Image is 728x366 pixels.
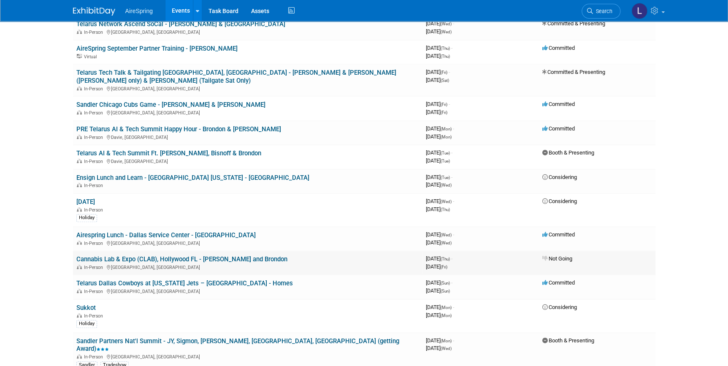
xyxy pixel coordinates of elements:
span: (Fri) [441,102,447,107]
span: In-Person [84,159,106,164]
span: - [453,231,454,238]
div: [GEOGRAPHIC_DATA], [GEOGRAPHIC_DATA] [76,263,419,270]
span: In-Person [84,241,106,246]
a: Airespring Lunch - Dallas Service Center - [GEOGRAPHIC_DATA] [76,231,256,239]
span: (Mon) [441,339,452,343]
img: In-Person Event [77,110,82,114]
span: (Mon) [441,305,452,310]
span: Considering [542,304,577,310]
div: Davie, [GEOGRAPHIC_DATA] [76,133,419,140]
span: - [453,125,454,132]
span: (Mon) [441,135,452,139]
span: [DATE] [426,174,452,180]
a: Telarus Tech Talk & Tailgating [GEOGRAPHIC_DATA], [GEOGRAPHIC_DATA] - [PERSON_NAME] & [PERSON_NAM... [76,69,396,84]
span: [DATE] [426,28,452,35]
a: Sandler Partners Nat'l Summit - JY, Sigmon, [PERSON_NAME], [GEOGRAPHIC_DATA], [GEOGRAPHIC_DATA] (... [76,337,399,353]
span: [DATE] [426,206,450,212]
span: (Wed) [441,30,452,34]
span: [DATE] [426,337,454,344]
span: In-Person [84,207,106,213]
a: [DATE] [76,198,95,206]
img: In-Person Event [77,207,82,211]
span: In-Person [84,265,106,270]
span: [DATE] [426,101,450,107]
span: [DATE] [426,109,447,115]
a: Telarus Dallas Cowboys at [US_STATE] Jets – [GEOGRAPHIC_DATA] - Homes [76,279,293,287]
img: In-Person Event [77,354,82,358]
span: Committed [542,125,575,132]
a: AireSpring September Partner Training - [PERSON_NAME] [76,45,238,52]
span: - [449,101,450,107]
span: [DATE] [426,149,452,156]
a: Cannabis Lab & Expo (CLAB), Hollywood FL - [PERSON_NAME] and Brondon [76,255,287,263]
span: - [449,69,450,75]
span: - [451,149,452,156]
span: Booth & Presenting [542,337,594,344]
span: - [453,198,454,204]
span: Committed [542,231,575,238]
span: (Tue) [441,175,450,180]
span: In-Person [84,135,106,140]
span: Booth & Presenting [542,149,594,156]
span: [DATE] [426,45,452,51]
img: In-Person Event [77,289,82,293]
span: (Tue) [441,151,450,155]
span: [DATE] [426,255,452,262]
span: [DATE] [426,157,450,164]
span: - [451,45,452,51]
span: [DATE] [426,345,452,351]
span: - [451,174,452,180]
span: - [451,255,452,262]
span: [DATE] [426,182,452,188]
span: (Sun) [441,281,450,285]
span: [DATE] [426,304,454,310]
span: (Wed) [441,22,452,26]
img: In-Person Event [77,265,82,269]
span: Committed [542,101,575,107]
span: Committed & Presenting [542,20,605,27]
span: (Fri) [441,265,447,269]
span: [DATE] [426,231,454,238]
a: Ensign Lunch and Learn - [GEOGRAPHIC_DATA] [US_STATE] - [GEOGRAPHIC_DATA] [76,174,309,182]
span: (Fri) [441,110,447,115]
span: In-Person [84,354,106,360]
span: In-Person [84,110,106,116]
span: In-Person [84,313,106,319]
span: [DATE] [426,69,450,75]
span: (Wed) [441,233,452,237]
div: [GEOGRAPHIC_DATA], [GEOGRAPHIC_DATA] [76,109,419,116]
span: In-Person [84,86,106,92]
span: Not Going [542,255,572,262]
div: Holiday [76,320,97,328]
span: (Tue) [441,159,450,163]
span: (Thu) [441,46,450,51]
span: Virtual [84,54,99,60]
span: [DATE] [426,239,452,246]
span: Considering [542,198,577,204]
a: Telarus Network Ascend SoCal - [PERSON_NAME] & [GEOGRAPHIC_DATA] [76,20,285,28]
span: [DATE] [426,312,452,318]
span: [DATE] [426,263,447,270]
span: - [451,279,452,286]
span: In-Person [84,289,106,294]
img: ExhibitDay [73,7,115,16]
img: In-Person Event [77,30,82,34]
span: (Wed) [441,183,452,187]
a: PRE Telarus AI & Tech Summit Happy Hour - Brondon & [PERSON_NAME] [76,125,281,133]
div: [GEOGRAPHIC_DATA], [GEOGRAPHIC_DATA] [76,353,419,360]
div: [GEOGRAPHIC_DATA], [GEOGRAPHIC_DATA] [76,28,419,35]
img: Virtual Event [77,54,82,58]
span: [DATE] [426,125,454,132]
span: [DATE] [426,279,452,286]
span: (Wed) [441,199,452,204]
span: Considering [542,174,577,180]
span: Committed [542,279,575,286]
span: - [453,20,454,27]
span: (Sat) [441,78,449,83]
span: (Mon) [441,313,452,318]
span: (Wed) [441,346,452,351]
span: (Mon) [441,127,452,131]
span: In-Person [84,30,106,35]
img: In-Person Event [77,86,82,90]
div: [GEOGRAPHIC_DATA], [GEOGRAPHIC_DATA] [76,239,419,246]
